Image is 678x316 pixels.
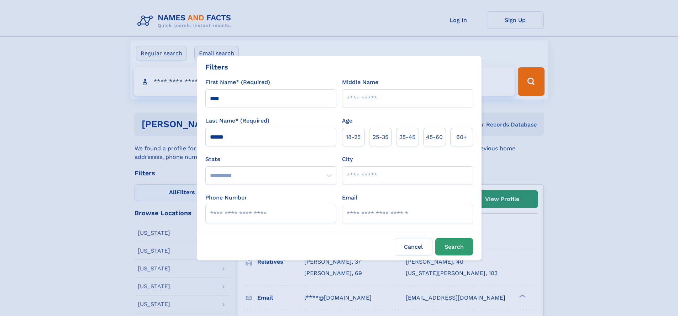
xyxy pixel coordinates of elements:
label: First Name* (Required) [205,78,270,87]
label: Last Name* (Required) [205,116,269,125]
button: Search [435,238,473,255]
span: 45‑60 [426,133,443,141]
label: Email [342,193,357,202]
span: 60+ [456,133,467,141]
label: Cancel [395,238,432,255]
label: City [342,155,353,164]
label: Middle Name [342,78,378,87]
div: Filters [205,62,228,72]
span: 25‑35 [373,133,388,141]
label: Phone Number [205,193,247,202]
span: 18‑25 [346,133,361,141]
label: Age [342,116,352,125]
label: State [205,155,336,164]
span: 35‑45 [399,133,415,141]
